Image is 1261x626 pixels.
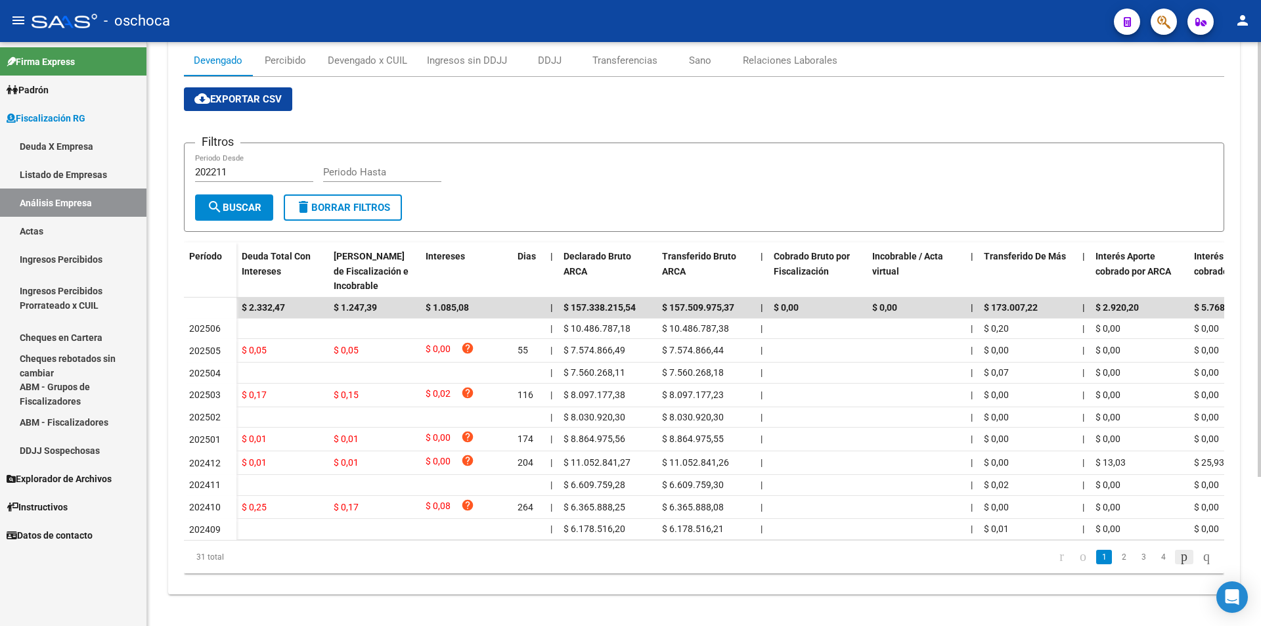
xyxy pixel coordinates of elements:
span: | [971,502,973,512]
span: 202503 [189,390,221,400]
span: 202505 [189,346,221,356]
span: | [1082,323,1084,334]
datatable-header-cell: Intereses [420,242,512,300]
span: Transferido De Más [984,251,1066,261]
i: help [461,454,474,467]
span: | [1082,502,1084,512]
span: $ 0,02 [984,480,1009,490]
span: $ 157.338.215,54 [564,302,636,313]
span: Período [189,251,222,261]
span: Buscar [207,202,261,213]
span: $ 0,00 [1194,367,1219,378]
span: $ 6.365.888,08 [662,502,724,512]
span: | [1082,251,1085,261]
span: 264 [518,502,533,512]
span: | [761,457,763,468]
span: | [1082,390,1084,400]
span: 174 [518,434,533,444]
mat-icon: search [207,199,223,215]
span: | [1082,480,1084,490]
span: $ 1.247,39 [334,302,377,313]
span: $ 0,00 [1194,412,1219,422]
span: $ 0,02 [426,386,451,404]
span: $ 0,17 [334,502,359,512]
a: 4 [1155,550,1171,564]
span: $ 0,00 [1194,480,1219,490]
span: $ 11.052.841,26 [662,457,729,468]
span: $ 6.365.888,25 [564,502,625,512]
div: Devengado x CUIL [328,53,407,68]
datatable-header-cell: Período [184,242,236,298]
datatable-header-cell: Deuda Total Con Intereses [236,242,328,300]
span: Datos de contacto [7,528,93,543]
span: | [761,480,763,490]
a: go to last page [1197,550,1216,564]
span: Incobrable / Acta virtual [872,251,943,277]
a: go to previous page [1074,550,1092,564]
span: Instructivos [7,500,68,514]
span: $ 0,00 [774,302,799,313]
span: | [761,251,763,261]
span: 202502 [189,412,221,422]
datatable-header-cell: Incobrable / Acta virtual [867,242,965,300]
datatable-header-cell: Interés Aporte cobrado por ARCA [1090,242,1189,300]
span: $ 7.574.866,44 [662,345,724,355]
span: $ 0,01 [334,434,359,444]
span: $ 0,00 [984,434,1009,444]
span: 202411 [189,480,221,490]
span: Dias [518,251,536,261]
datatable-header-cell: Transferido Bruto ARCA [657,242,755,300]
button: Exportar CSV [184,87,292,111]
span: Deuda Total Con Intereses [242,251,311,277]
datatable-header-cell: Declarado Bruto ARCA [558,242,657,300]
span: | [1082,345,1084,355]
span: $ 0,00 [1095,502,1120,512]
datatable-header-cell: Transferido De Más [979,242,1077,300]
span: $ 0,05 [242,345,267,355]
div: 31 total [184,541,389,573]
span: 202504 [189,368,221,378]
span: $ 0,00 [1194,434,1219,444]
span: $ 5.768,52 [1194,302,1237,313]
button: Borrar Filtros [284,194,402,221]
datatable-header-cell: | [755,242,768,300]
div: DDJJ [538,53,562,68]
span: $ 25,93 [1194,457,1224,468]
span: $ 7.574.866,49 [564,345,625,355]
span: Fiscalización RG [7,111,85,125]
span: $ 2.332,47 [242,302,285,313]
span: $ 0,15 [334,390,359,400]
span: Explorador de Archivos [7,472,112,486]
span: $ 8.097.177,38 [564,390,625,400]
span: $ 0,00 [1194,345,1219,355]
span: | [1082,412,1084,422]
span: $ 10.486.787,38 [662,323,729,334]
div: Transferencias [592,53,657,68]
span: | [550,502,552,512]
li: page 4 [1153,546,1173,568]
span: $ 0,00 [1194,390,1219,400]
span: $ 10.486.787,18 [564,323,630,334]
span: 55 [518,345,528,355]
span: $ 6.178.516,21 [662,524,724,534]
span: | [550,302,553,313]
span: $ 0,00 [1095,323,1120,334]
span: $ 0,00 [1095,524,1120,534]
span: $ 8.864.975,55 [662,434,724,444]
mat-icon: person [1235,12,1250,28]
div: Open Intercom Messenger [1216,581,1248,613]
span: $ 0,00 [984,345,1009,355]
span: | [550,251,553,261]
span: | [971,345,973,355]
div: Relaciones Laborales [743,53,837,68]
span: | [971,323,973,334]
span: | [550,480,552,490]
div: Devengado [194,53,242,68]
span: [PERSON_NAME] de Fiscalización e Incobrable [334,251,409,292]
a: go to next page [1175,550,1193,564]
span: | [971,412,973,422]
span: $ 0,00 [1095,480,1120,490]
span: $ 0,01 [984,524,1009,534]
span: $ 0,00 [1095,367,1120,378]
span: - oschoca [104,7,170,35]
